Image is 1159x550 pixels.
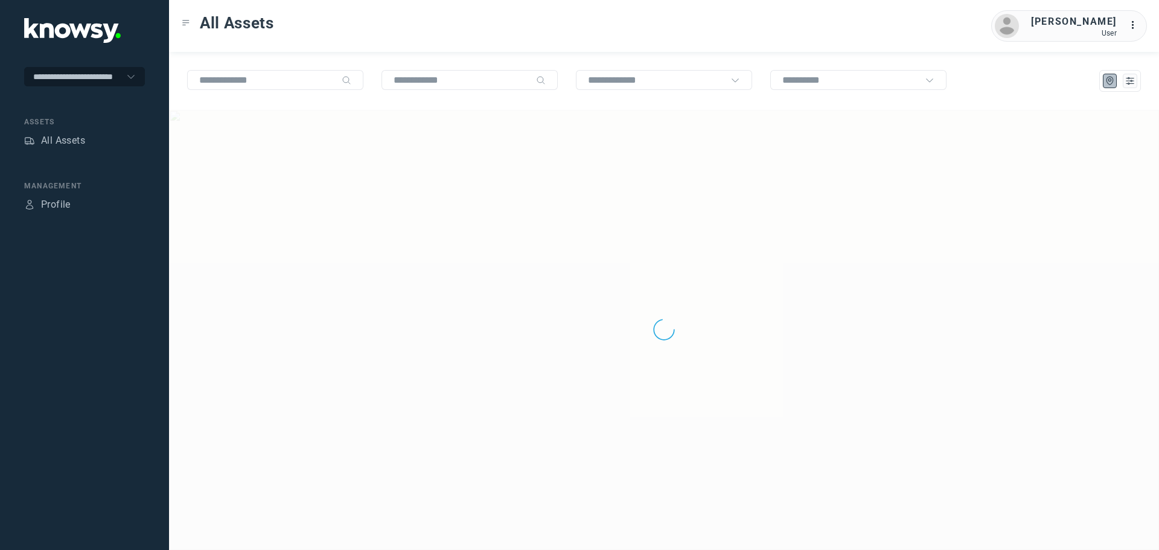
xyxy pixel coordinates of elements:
[1125,75,1135,86] div: List
[41,133,85,148] div: All Assets
[1031,29,1117,37] div: User
[24,18,121,43] img: Application Logo
[24,199,35,210] div: Profile
[1129,18,1143,33] div: :
[1105,75,1116,86] div: Map
[536,75,546,85] div: Search
[24,117,145,127] div: Assets
[200,12,274,34] span: All Assets
[182,19,190,27] div: Toggle Menu
[24,135,35,146] div: Assets
[1031,14,1117,29] div: [PERSON_NAME]
[24,181,145,191] div: Management
[1129,18,1143,34] div: :
[24,133,85,148] a: AssetsAll Assets
[995,14,1019,38] img: avatar.png
[41,197,71,212] div: Profile
[1129,21,1141,30] tspan: ...
[24,197,71,212] a: ProfileProfile
[342,75,351,85] div: Search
